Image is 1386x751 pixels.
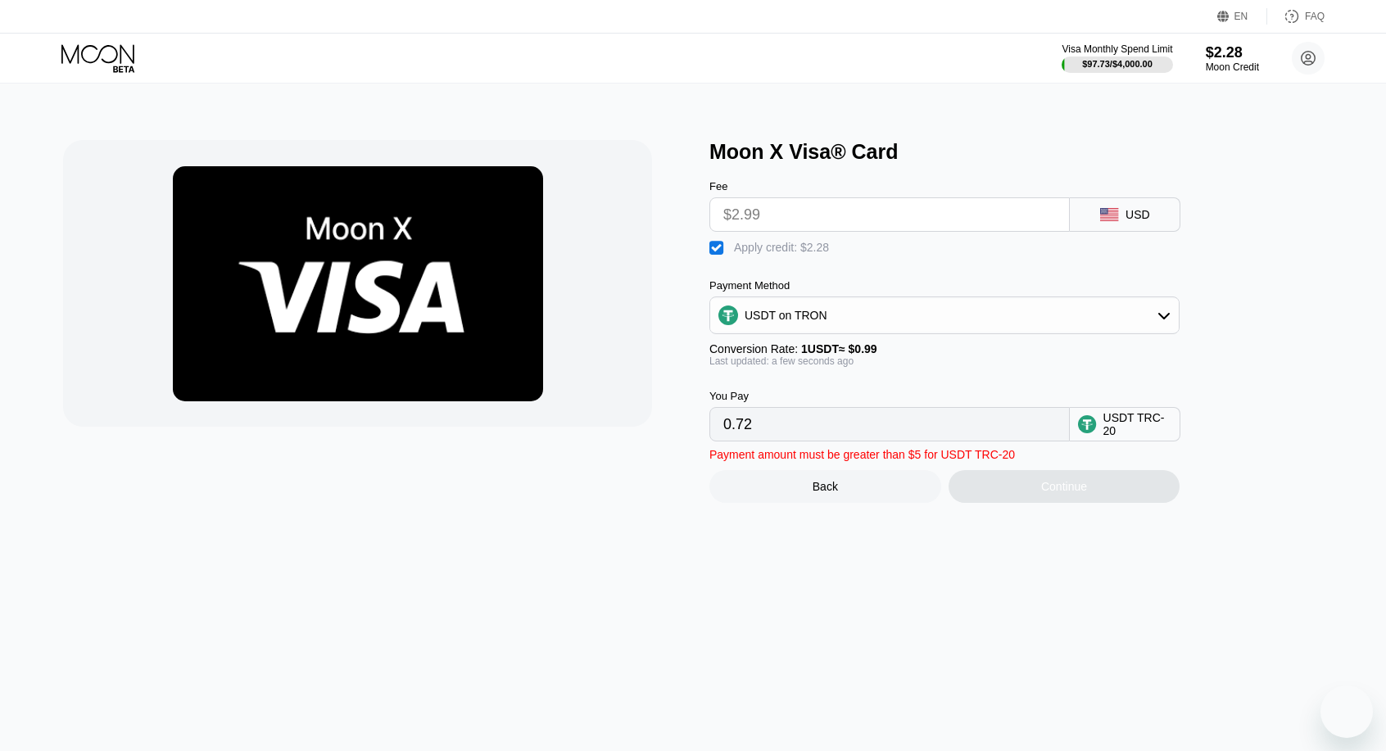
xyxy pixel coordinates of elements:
[1217,8,1267,25] div: EN
[709,140,1339,164] div: Moon X Visa® Card
[1206,44,1259,61] div: $2.28
[745,309,827,322] div: USDT on TRON
[801,342,877,355] span: 1 USDT ≈ $0.99
[709,180,1070,192] div: Fee
[709,240,726,256] div: 
[709,470,941,503] div: Back
[709,279,1180,292] div: Payment Method
[1305,11,1325,22] div: FAQ
[709,342,1180,355] div: Conversion Rate:
[1126,208,1150,221] div: USD
[723,198,1056,231] input: $0.00
[1062,43,1172,73] div: Visa Monthly Spend Limit$97.73/$4,000.00
[734,241,829,254] div: Apply credit: $2.28
[709,355,1180,367] div: Last updated: a few seconds ago
[709,448,1015,461] div: Payment amount must be greater than $5 for USDT TRC-20
[710,299,1179,332] div: USDT on TRON
[1267,8,1325,25] div: FAQ
[1206,44,1259,73] div: $2.28Moon Credit
[1062,43,1172,55] div: Visa Monthly Spend Limit
[1103,411,1172,437] div: USDT TRC-20
[813,480,838,493] div: Back
[1082,59,1153,69] div: $97.73 / $4,000.00
[1234,11,1248,22] div: EN
[1206,61,1259,73] div: Moon Credit
[1320,685,1373,738] iframe: Bouton de lancement de la fenêtre de messagerie
[709,390,1070,402] div: You Pay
